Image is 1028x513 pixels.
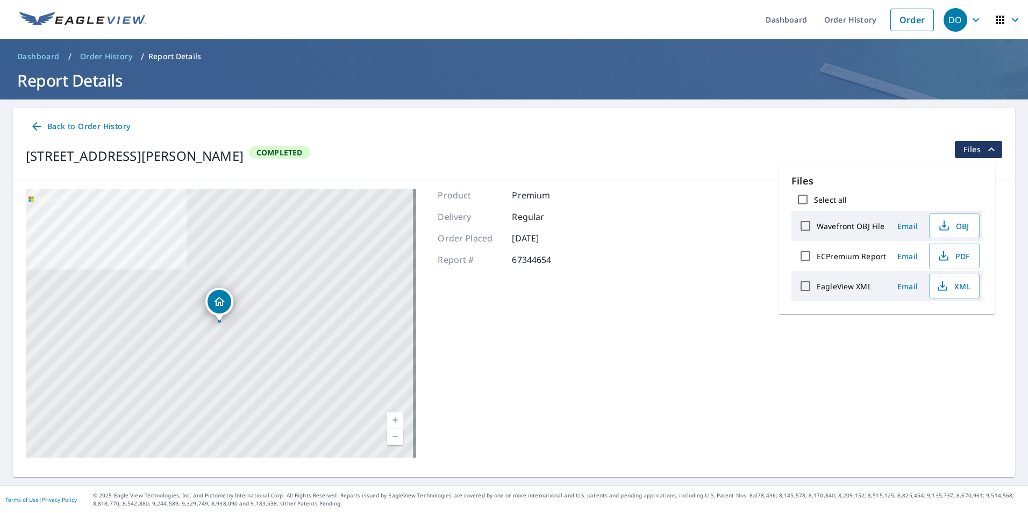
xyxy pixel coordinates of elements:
[512,189,576,202] p: Premium
[17,51,60,62] span: Dashboard
[890,278,925,295] button: Email
[512,232,576,245] p: [DATE]
[42,496,77,503] a: Privacy Policy
[936,280,970,293] span: XML
[148,51,201,62] p: Report Details
[438,253,502,266] p: Report #
[963,143,998,156] span: Files
[19,12,146,28] img: EV Logo
[80,51,132,62] span: Order History
[895,251,920,261] span: Email
[895,221,920,231] span: Email
[817,221,884,231] label: Wavefront OBJ File
[13,69,1015,91] h1: Report Details
[936,219,970,232] span: OBJ
[26,146,244,166] div: [STREET_ADDRESS][PERSON_NAME]
[250,147,309,158] span: Completed
[26,117,134,137] a: Back to Order History
[814,195,847,205] label: Select all
[936,250,970,262] span: PDF
[944,8,967,32] div: DO
[438,189,502,202] p: Product
[93,491,1023,508] p: © 2025 Eagle View Technologies, Inc. and Pictometry International Corp. All Rights Reserved. Repo...
[929,213,980,238] button: OBJ
[791,174,982,188] p: Files
[817,251,886,261] label: ECPremium Report
[817,281,872,291] label: EagleView XML
[890,9,934,31] a: Order
[13,48,64,65] a: Dashboard
[954,141,1002,158] button: filesDropdownBtn-67344654
[512,253,576,266] p: 67344654
[890,248,925,265] button: Email
[890,218,925,234] button: Email
[141,50,144,63] li: /
[76,48,137,65] a: Order History
[68,50,72,63] li: /
[205,288,233,321] div: Dropped pin, building 1, Residential property, 6105 Bowin Dr Fort Worth, TX 76132
[512,210,576,223] p: Regular
[929,244,980,268] button: PDF
[895,281,920,291] span: Email
[438,210,502,223] p: Delivery
[5,496,77,503] p: |
[387,412,403,429] a: Current Level 17, Zoom In
[13,48,1015,65] nav: breadcrumb
[30,120,130,133] span: Back to Order History
[387,429,403,445] a: Current Level 17, Zoom Out
[438,232,502,245] p: Order Placed
[5,496,39,503] a: Terms of Use
[929,274,980,298] button: XML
